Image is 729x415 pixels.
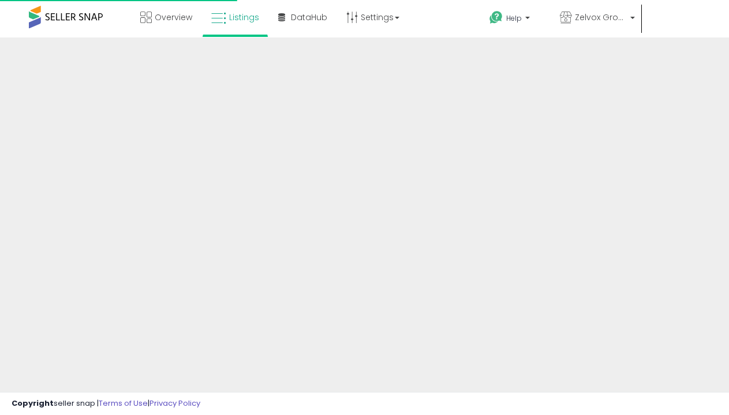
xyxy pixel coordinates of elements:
i: Get Help [489,10,503,25]
div: seller snap | | [12,398,200,409]
span: Listings [229,12,259,23]
a: Help [480,2,549,37]
a: Terms of Use [99,398,148,409]
a: Privacy Policy [149,398,200,409]
span: Zelvox Group LLC [575,12,627,23]
span: Overview [155,12,192,23]
span: DataHub [291,12,327,23]
strong: Copyright [12,398,54,409]
span: Help [506,13,522,23]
